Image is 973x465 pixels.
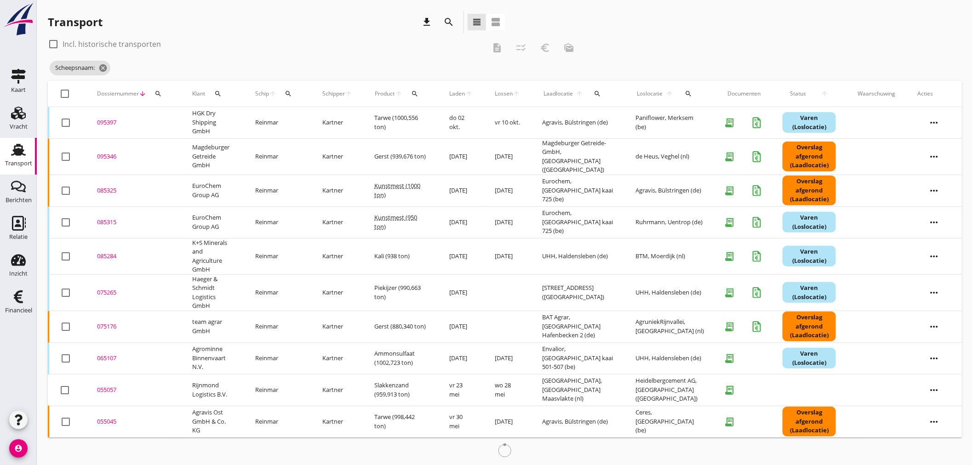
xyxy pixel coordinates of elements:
i: receipt_long [720,247,738,266]
div: Vracht [10,124,28,130]
i: receipt_long [720,213,738,232]
td: Agravis, Bülstringen (de) [531,107,624,139]
td: Ammonsulfaat (1002,723 ton) [363,342,438,374]
i: view_headline [471,17,482,28]
td: [DATE] [484,342,531,374]
i: search [214,90,222,97]
td: [DATE] [438,206,484,238]
td: vr 30 mei [438,406,484,437]
td: de Heus, Veghel (nl) [624,138,716,175]
i: receipt_long [720,318,738,336]
span: Schip [255,90,269,98]
div: Acties [918,90,951,98]
td: [DATE] [484,206,531,238]
i: arrow_upward [814,90,836,97]
td: Kartner [311,138,363,175]
td: Magdeburger Getreide-GmbH, [GEOGRAPHIC_DATA] ([GEOGRAPHIC_DATA]) [531,138,624,175]
div: 085315 [97,218,170,227]
i: arrow_upward [395,90,402,97]
span: Product [374,90,395,98]
td: Ceres, [GEOGRAPHIC_DATA] (be) [624,406,716,437]
td: vr 10 okt. [484,107,531,139]
div: Klant [192,83,233,105]
td: EuroChem Group AG [181,175,244,206]
td: Tarwe (1000,556 ton) [363,107,438,139]
i: search [411,90,418,97]
td: BAT Agrar, [GEOGRAPHIC_DATA] Hafenbecken 2 (de) [531,311,624,342]
td: [DATE] [438,175,484,206]
span: Kunstmest (1000 ton) [374,181,420,199]
div: Relatie [9,234,28,240]
td: Haeger & Schmidt Logistics GmbH [181,274,244,311]
div: Kaart [11,87,26,93]
i: account_circle [9,439,28,458]
div: 095397 [97,118,170,127]
td: [DATE] [438,138,484,175]
label: Incl. historische transporten [63,40,161,49]
td: Heidelbergcement AG, [GEOGRAPHIC_DATA] ([GEOGRAPHIC_DATA]) [624,374,716,406]
span: Status [783,90,813,98]
div: 055045 [97,417,170,426]
td: Reinmar [244,274,311,311]
span: Loslocatie [635,90,664,98]
i: receipt_long [720,381,738,399]
i: search [443,17,454,28]
i: arrow_upward [465,90,473,97]
div: Transport [5,160,32,166]
td: [DATE] [484,238,531,274]
div: Overslag afgerond (Laadlocatie) [783,142,836,171]
td: Reinmar [244,406,311,437]
td: Agrominne Binnenvaart N.V. [181,342,244,374]
i: more_horiz [921,346,947,371]
td: [DATE] [484,138,531,175]
td: [STREET_ADDRESS] ([GEOGRAPHIC_DATA]) [531,274,624,311]
td: Kartner [311,374,363,406]
i: view_agenda [490,17,501,28]
td: Paniflower, Merksem (be) [624,107,716,139]
i: receipt_long [720,413,738,431]
i: receipt_long [720,181,738,200]
td: Reinmar [244,311,311,342]
i: more_horiz [921,377,947,403]
td: Tarwe (998,442 ton) [363,406,438,437]
div: Varen (Loslocatie) [783,348,836,369]
td: Gerst (939,676 ton) [363,138,438,175]
td: Kartner [311,175,363,206]
td: UHH, Haldensleben (de) [531,238,624,274]
div: Overslag afgerond (Laadlocatie) [783,407,836,437]
td: Ruhrmann, Uentrop (de) [624,206,716,238]
td: AgruniekRijnvallei, [GEOGRAPHIC_DATA] (nl) [624,311,716,342]
i: more_horiz [921,244,947,269]
i: more_horiz [921,409,947,435]
td: wo 28 mei [484,374,531,406]
div: 075265 [97,288,170,297]
td: HGK Dry Shipping GmbH [181,107,244,139]
td: Envalior, [GEOGRAPHIC_DATA] kaai 501-507 (be) [531,342,624,374]
i: arrow_upward [574,90,584,97]
span: Schipper [322,90,345,98]
img: logo-small.a267ee39.svg [2,2,35,36]
td: [DATE] [438,311,484,342]
span: Laadlocatie [542,90,574,98]
td: Magdeburger Getreide GmbH [181,138,244,175]
i: search [685,90,693,97]
td: Reinmar [244,107,311,139]
td: [DATE] [484,175,531,206]
i: arrow_downward [139,90,146,97]
span: Scheepsnaam: [50,61,110,75]
div: 075176 [97,322,170,331]
div: 085284 [97,252,170,261]
td: Rijnmond Logistics B.V. [181,374,244,406]
td: Reinmar [244,206,311,238]
td: Slakkenzand (959,913 ton) [363,374,438,406]
td: Kartner [311,107,363,139]
td: do 02 okt. [438,107,484,139]
i: arrow_upward [664,90,675,97]
div: Overslag afgerond (Laadlocatie) [783,176,836,205]
i: arrow_upward [269,90,276,97]
td: Agravis Ost GmbH & Co. KG [181,406,244,437]
i: search [155,90,162,97]
i: arrow_upward [345,90,352,97]
div: Waarschuwing [858,90,896,98]
td: [GEOGRAPHIC_DATA], [GEOGRAPHIC_DATA] Maasvlakte (nl) [531,374,624,406]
